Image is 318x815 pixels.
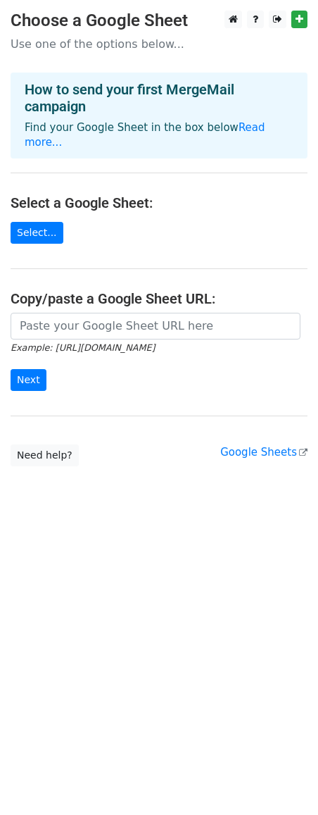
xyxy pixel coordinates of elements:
h3: Choose a Google Sheet [11,11,307,31]
p: Use one of the options below... [11,37,307,51]
a: Need help? [11,444,79,466]
p: Find your Google Sheet in the box below [25,120,293,150]
h4: Select a Google Sheet: [11,194,307,211]
a: Read more... [25,121,265,149]
h4: Copy/paste a Google Sheet URL: [11,290,307,307]
a: Google Sheets [220,446,307,459]
iframe: Chat Widget [248,747,318,815]
input: Paste your Google Sheet URL here [11,313,300,340]
h4: How to send your first MergeMail campaign [25,81,293,115]
input: Next [11,369,46,391]
a: Select... [11,222,63,244]
small: Example: [URL][DOMAIN_NAME] [11,342,155,353]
